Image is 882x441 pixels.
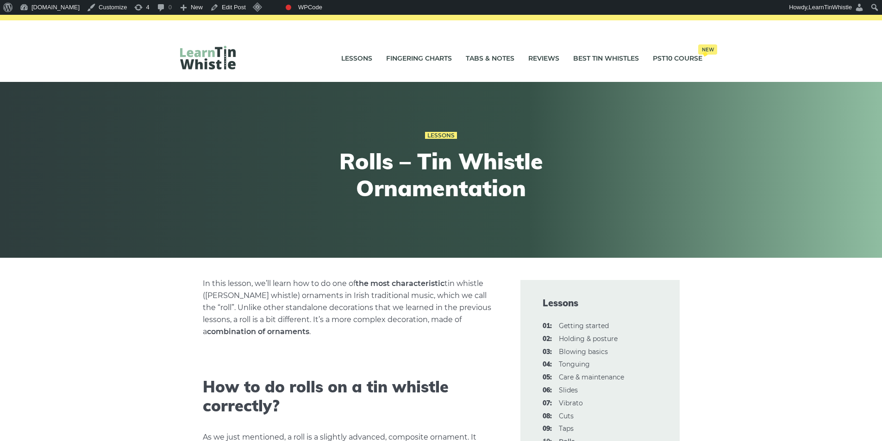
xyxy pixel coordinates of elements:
[286,5,291,10] div: Focus keyphrase not set
[559,412,574,420] a: 08:Cuts
[543,411,552,422] span: 08:
[341,47,372,70] a: Lessons
[543,297,657,310] span: Lessons
[203,378,498,416] h2: How to do rolls on a tin whistle correctly?
[573,47,639,70] a: Best Tin Whistles
[466,47,514,70] a: Tabs & Notes
[356,279,444,288] strong: the most characteristic
[528,47,559,70] a: Reviews
[653,47,702,70] a: PST10 CourseNew
[543,398,552,409] span: 07:
[559,360,590,368] a: 04:Tonguing
[543,372,552,383] span: 05:
[207,327,309,336] strong: combination of ornaments
[698,44,717,55] span: New
[203,278,498,338] p: In this lesson, we’ll learn how to do one of tin whistle ([PERSON_NAME] whistle) ornaments in Iri...
[425,132,457,139] a: Lessons
[809,4,852,11] span: LearnTinWhistle
[180,46,236,69] img: LearnTinWhistle.com
[559,348,608,356] a: 03:Blowing basics
[543,321,552,332] span: 01:
[543,334,552,345] span: 02:
[559,322,609,330] a: 01:Getting started
[271,148,612,201] h1: Rolls – Tin Whistle Ornamentation
[543,423,552,435] span: 09:
[559,386,578,394] a: 06:Slides
[386,47,452,70] a: Fingering Charts
[559,373,624,381] a: 05:Care & maintenance
[559,424,574,433] a: 09:Taps
[559,335,618,343] a: 02:Holding & posture
[543,385,552,396] span: 06:
[543,347,552,358] span: 03:
[559,399,583,407] a: 07:Vibrato
[543,359,552,370] span: 04:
